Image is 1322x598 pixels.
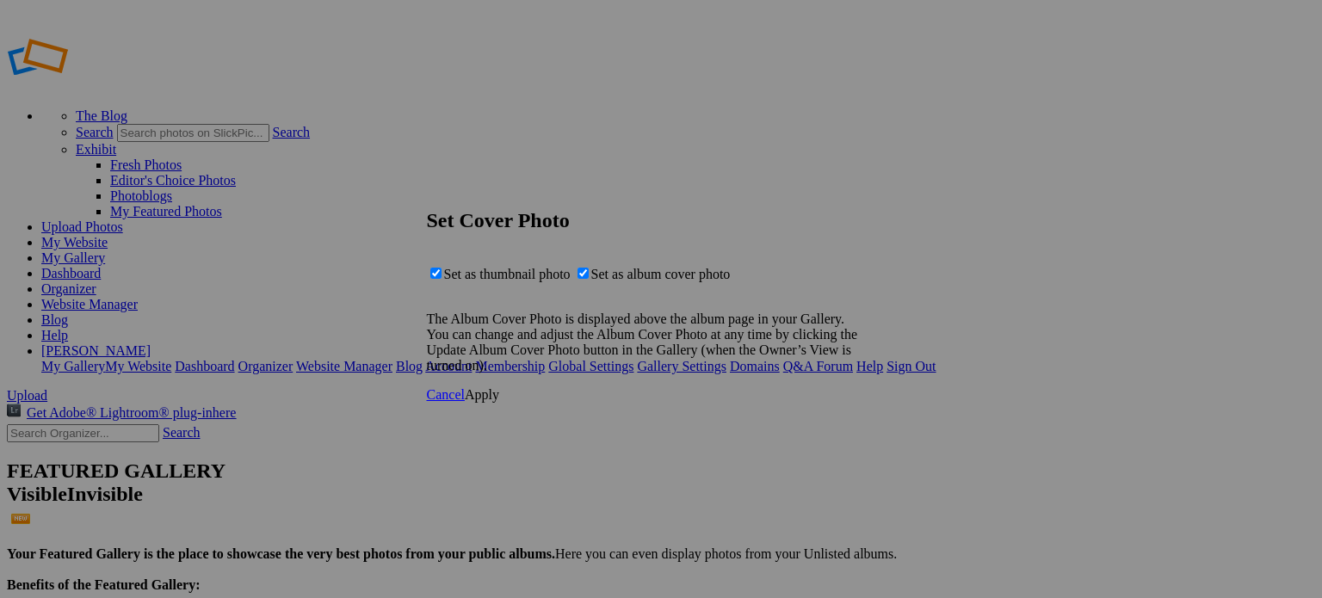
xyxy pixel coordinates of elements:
span: Apply [465,387,499,402]
h2: Set Cover Photo [427,209,883,232]
span: Set as thumbnail photo [444,267,571,281]
input: Set as album cover photo [578,268,589,279]
p: The Album Cover Photo is displayed above the album page in your Gallery. You can change and adjus... [427,311,883,373]
span: Set as album cover photo [591,267,731,281]
a: Cancel [427,387,465,402]
input: Set as thumbnail photo [430,268,442,279]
